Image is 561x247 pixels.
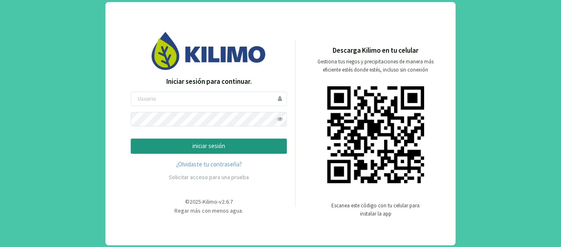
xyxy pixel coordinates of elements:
[131,92,287,106] input: Usuario
[131,160,287,169] a: ¿Olvidaste tu contraseña?
[138,141,280,151] p: iniciar sesión
[152,32,266,70] img: Image
[131,76,287,87] p: Iniciar sesión para continuar.
[201,198,203,205] span: -
[327,86,424,183] img: qr code
[203,198,217,205] span: Kilimo
[185,198,190,205] span: ©
[174,207,243,214] span: Regar más con menos agua.
[131,139,287,154] button: iniciar sesión
[331,202,420,218] p: Escanea este código con tu celular para instalar la app
[219,198,233,205] span: v2.6.7
[333,45,418,56] p: Descarga Kilimo en tu celular
[313,58,438,74] p: Gestiona tus riegos y precipitaciones de manera más eficiente estés donde estés, incluso sin cone...
[169,173,249,181] a: Solicitar acceso para una prueba
[190,198,201,205] span: 2025
[217,198,219,205] span: -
